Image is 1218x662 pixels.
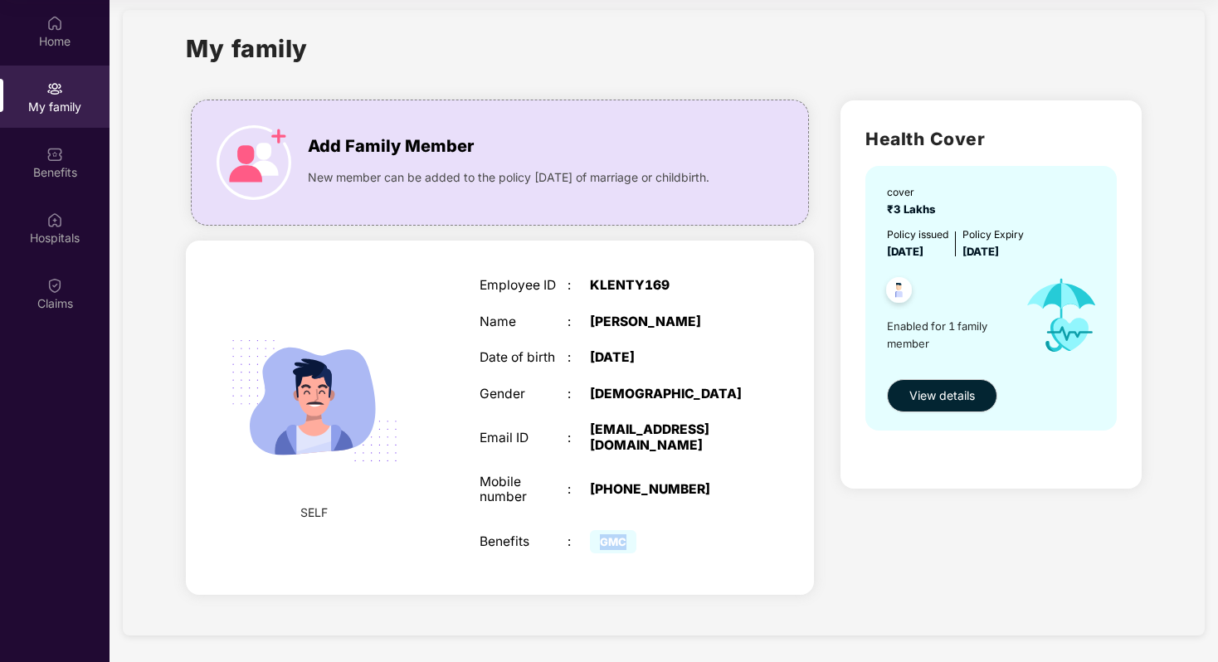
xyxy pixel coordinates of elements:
[46,277,63,294] img: svg+xml;base64,PHN2ZyBpZD0iQ2xhaW0iIHhtbG5zPSJodHRwOi8vd3d3LnczLm9yZy8yMDAwL3N2ZyIgd2lkdGg9IjIwIi...
[568,431,590,446] div: :
[217,125,291,200] img: icon
[887,379,997,412] button: View details
[887,245,923,258] span: [DATE]
[480,278,568,294] div: Employee ID
[46,15,63,32] img: svg+xml;base64,PHN2ZyBpZD0iSG9tZSIgeG1sbnM9Imh0dHA6Ly93d3cudzMub3JnLzIwMDAvc3ZnIiB3aWR0aD0iMjAiIG...
[590,482,744,498] div: [PHONE_NUMBER]
[568,534,590,550] div: :
[568,482,590,498] div: :
[879,272,919,313] img: svg+xml;base64,PHN2ZyB4bWxucz0iaHR0cDovL3d3dy53My5vcmcvMjAwMC9zdmciIHdpZHRoPSI0OC45NDMiIGhlaWdodD...
[887,318,1010,352] span: Enabled for 1 family member
[590,530,636,553] span: GMC
[887,226,948,242] div: Policy issued
[308,134,474,159] span: Add Family Member
[590,350,744,366] div: [DATE]
[568,278,590,294] div: :
[480,475,568,505] div: Mobile number
[300,504,328,522] span: SELF
[887,184,943,200] div: cover
[568,314,590,330] div: :
[962,226,1024,242] div: Policy Expiry
[909,387,975,405] span: View details
[480,534,568,550] div: Benefits
[480,314,568,330] div: Name
[590,422,744,453] div: [EMAIL_ADDRESS][DOMAIN_NAME]
[865,125,1116,153] h2: Health Cover
[46,80,63,97] img: svg+xml;base64,PHN2ZyB3aWR0aD0iMjAiIGhlaWdodD0iMjAiIHZpZXdCb3g9IjAgMCAyMCAyMCIgZmlsbD0ibm9uZSIgeG...
[887,202,943,216] span: ₹3 Lakhs
[590,278,744,294] div: KLENTY169
[480,350,568,366] div: Date of birth
[962,245,999,258] span: [DATE]
[590,387,744,402] div: [DEMOGRAPHIC_DATA]
[568,387,590,402] div: :
[186,30,308,67] h1: My family
[46,146,63,163] img: svg+xml;base64,PHN2ZyBpZD0iQmVuZWZpdHMiIHhtbG5zPSJodHRwOi8vd3d3LnczLm9yZy8yMDAwL3N2ZyIgd2lkdGg9Ij...
[480,387,568,402] div: Gender
[480,431,568,446] div: Email ID
[590,314,744,330] div: [PERSON_NAME]
[568,350,590,366] div: :
[308,168,709,187] span: New member can be added to the policy [DATE] of marriage or childbirth.
[212,298,417,504] img: svg+xml;base64,PHN2ZyB4bWxucz0iaHR0cDovL3d3dy53My5vcmcvMjAwMC9zdmciIHdpZHRoPSIyMjQiIGhlaWdodD0iMT...
[46,212,63,228] img: svg+xml;base64,PHN2ZyBpZD0iSG9zcGl0YWxzIiB4bWxucz0iaHR0cDovL3d3dy53My5vcmcvMjAwMC9zdmciIHdpZHRoPS...
[1011,260,1113,371] img: icon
